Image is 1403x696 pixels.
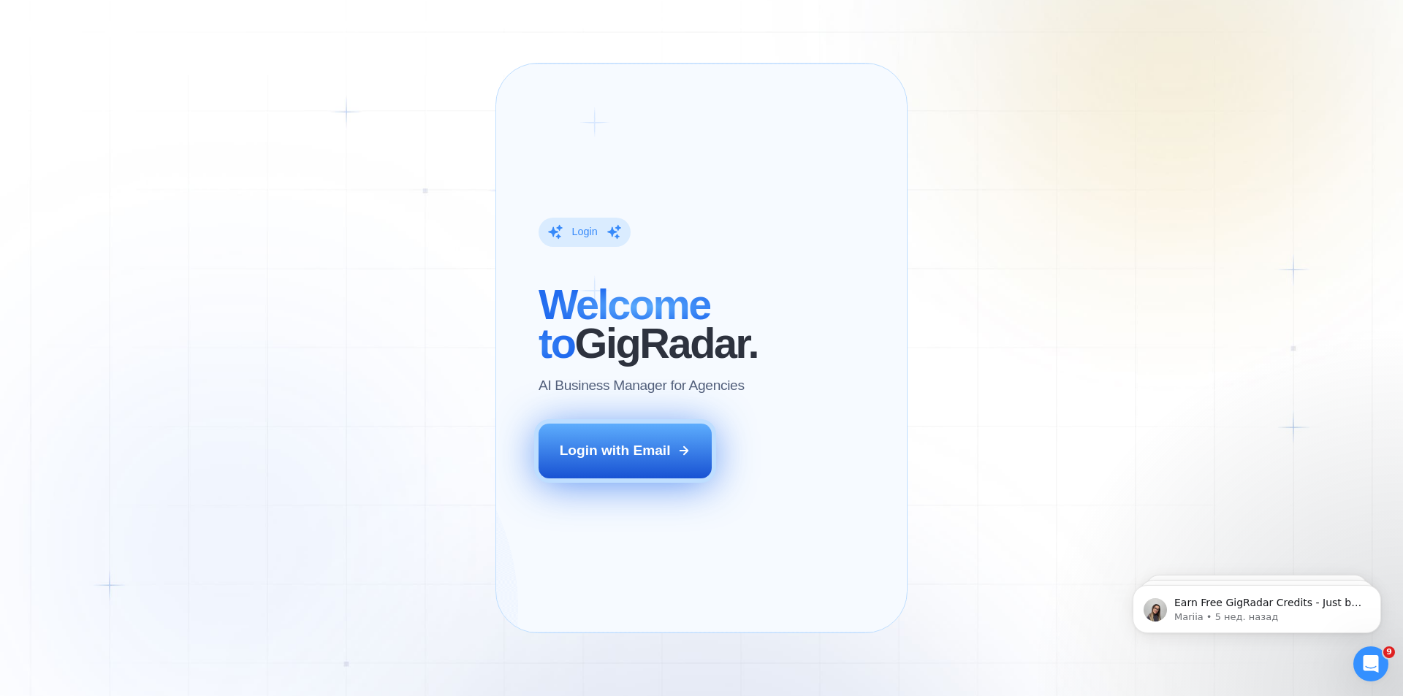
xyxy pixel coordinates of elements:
h2: ‍ GigRadar. [539,286,758,363]
span: 9 [1383,646,1395,658]
span: Earn Free GigRadar Credits - Just by Sharing Your Story! 💬 Want more credits for sending proposal... [64,42,252,402]
p: AI Business Manager for Agencies [539,376,745,395]
div: Login with Email [560,441,671,460]
iframe: Intercom notifications сообщение [1111,554,1403,657]
span: Welcome to [539,281,710,367]
p: Message from Mariia, sent 5 нед. назад [64,56,252,69]
iframe: Intercom live chat [1353,646,1388,681]
button: Login with Email [539,424,712,478]
div: Login [571,226,597,240]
